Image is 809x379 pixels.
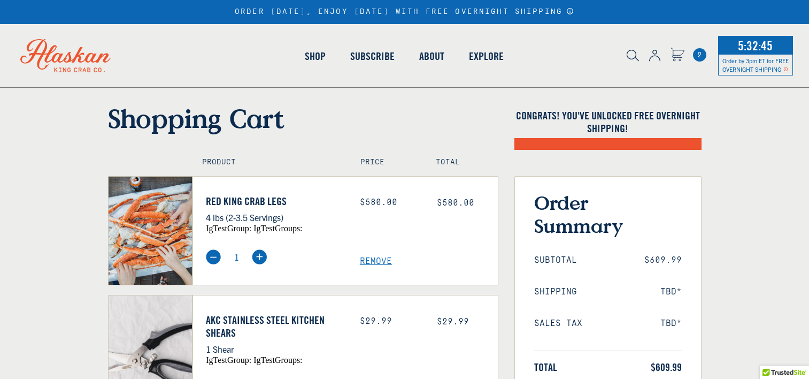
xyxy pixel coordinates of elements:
[5,24,126,87] img: Alaskan King Crab Co. logo
[693,48,706,62] a: Cart
[671,48,684,63] a: Cart
[252,249,267,264] img: plus
[651,361,682,374] span: $609.99
[202,158,337,167] h4: Product
[534,361,557,374] span: Total
[735,35,775,56] span: 5:32:45
[253,355,302,365] span: igTestGroups:
[206,224,251,233] span: igTestGroup:
[292,26,338,87] a: Shop
[338,26,407,87] a: Subscribe
[693,48,706,62] span: 2
[360,256,498,267] a: Remove
[437,198,474,208] span: $580.00
[644,255,682,266] span: $609.99
[534,319,582,329] span: Sales Tax
[514,109,702,135] h4: Congrats! You've unlocked FREE OVERNIGHT SHIPPING!
[235,7,574,17] div: ORDER [DATE], ENJOY [DATE] WITH FREE OVERNIGHT SHIPPING
[206,210,344,224] p: 4 lbs (2-3.5 Servings)
[108,103,498,134] h1: Shopping Cart
[360,198,421,208] div: $580.00
[360,316,421,327] div: $29.99
[206,249,221,264] img: minus
[360,158,413,167] h4: Price
[206,355,251,365] span: igTestGroup:
[566,7,574,15] a: Announcement Bar Modal
[722,57,789,73] span: Order by 3pm ET for FREE OVERNIGHT SHIPPING
[627,50,639,62] img: search
[534,287,577,297] span: Shipping
[457,26,516,87] a: Explore
[109,177,192,285] img: Red King Crab Legs - 4 lbs (2-3.5 Servings)
[437,317,469,327] span: $29.99
[649,50,660,62] img: account
[206,342,344,356] p: 1 Shear
[783,65,788,73] span: Shipping Notice Icon
[534,191,682,237] h3: Order Summary
[407,26,457,87] a: About
[253,224,302,233] span: igTestGroups:
[206,314,344,339] a: AKC Stainless Steel Kitchen Shears
[436,158,488,167] h4: Total
[206,195,344,208] a: Red King Crab Legs
[534,255,577,266] span: Subtotal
